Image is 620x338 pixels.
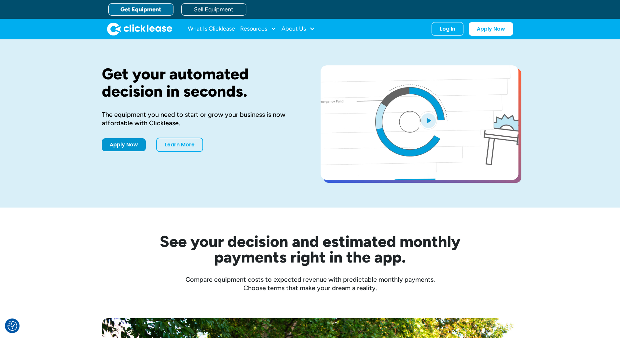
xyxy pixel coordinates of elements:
div: Log In [440,26,455,32]
a: Get Equipment [108,3,173,16]
a: open lightbox [321,65,518,180]
img: Revisit consent button [7,321,17,331]
img: Clicklease logo [107,22,172,35]
a: What Is Clicklease [188,22,235,35]
button: Consent Preferences [7,321,17,331]
div: Compare equipment costs to expected revenue with predictable monthly payments. Choose terms that ... [102,275,518,292]
div: Resources [240,22,276,35]
img: Blue play button logo on a light blue circular background [420,111,437,129]
h1: Get your automated decision in seconds. [102,65,300,100]
a: Sell Equipment [181,3,246,16]
a: Learn More [156,138,203,152]
h2: See your decision and estimated monthly payments right in the app. [128,234,492,265]
a: home [107,22,172,35]
a: Apply Now [469,22,513,36]
a: Apply Now [102,138,146,151]
div: About Us [282,22,315,35]
div: The equipment you need to start or grow your business is now affordable with Clicklease. [102,110,300,127]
